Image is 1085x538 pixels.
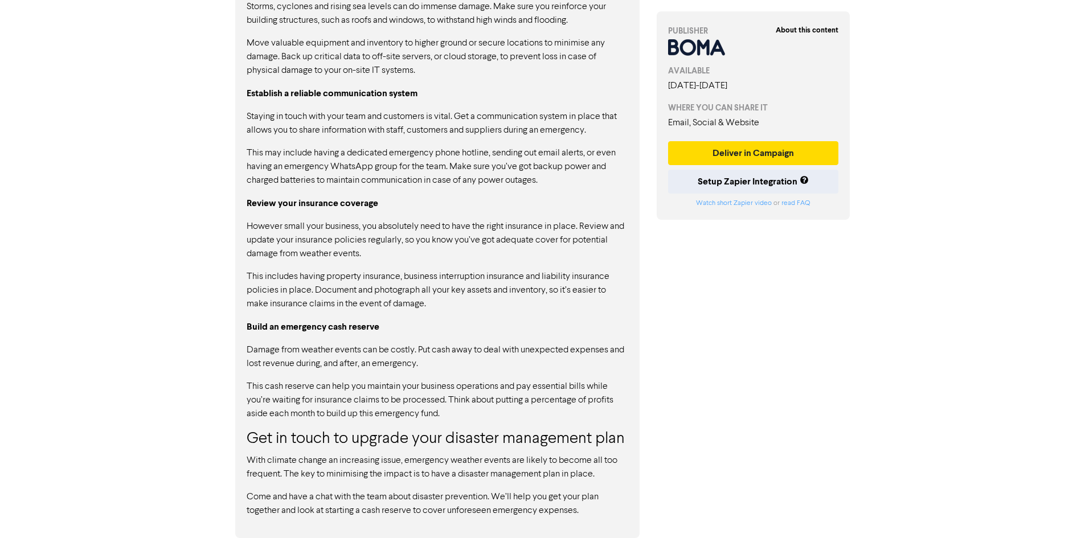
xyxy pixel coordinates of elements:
h3: Get in touch to upgrade your disaster management plan [247,430,628,449]
p: This may include having a dedicated emergency phone hotline, sending out email alerts, or even ha... [247,146,628,187]
p: With climate change an increasing issue, emergency weather events are likely to become all too fr... [247,454,628,481]
div: PUBLISHER [668,25,839,37]
iframe: Chat Widget [1028,483,1085,538]
strong: About this content [776,26,838,35]
p: Staying in touch with your team and customers is vital. Get a communication system in place that ... [247,110,628,137]
strong: Build an emergency cash reserve [247,321,379,332]
div: [DATE] - [DATE] [668,79,839,93]
div: Email, Social & Website [668,116,839,130]
p: Move valuable equipment and inventory to higher ground or secure locations to minimise any damage... [247,36,628,77]
strong: Review your insurance coverage [247,198,378,209]
p: This cash reserve can help you maintain your business operations and pay essential bills while yo... [247,380,628,421]
p: Damage from weather events can be costly. Put cash away to deal with unexpected expenses and lost... [247,343,628,371]
div: AVAILABLE [668,65,839,77]
button: Setup Zapier Integration [668,170,839,194]
p: This includes having property insurance, business interruption insurance and liability insurance ... [247,270,628,311]
div: or [668,198,839,208]
p: Come and have a chat with the team about disaster prevention. We’ll help you get your plan togeth... [247,490,628,518]
p: However small your business, you absolutely need to have the right insurance in place. Review and... [247,220,628,261]
strong: Establish a reliable communication system [247,88,417,99]
div: WHERE YOU CAN SHARE IT [668,102,839,114]
button: Deliver in Campaign [668,141,839,165]
a: read FAQ [781,200,810,207]
a: Watch short Zapier video [696,200,772,207]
